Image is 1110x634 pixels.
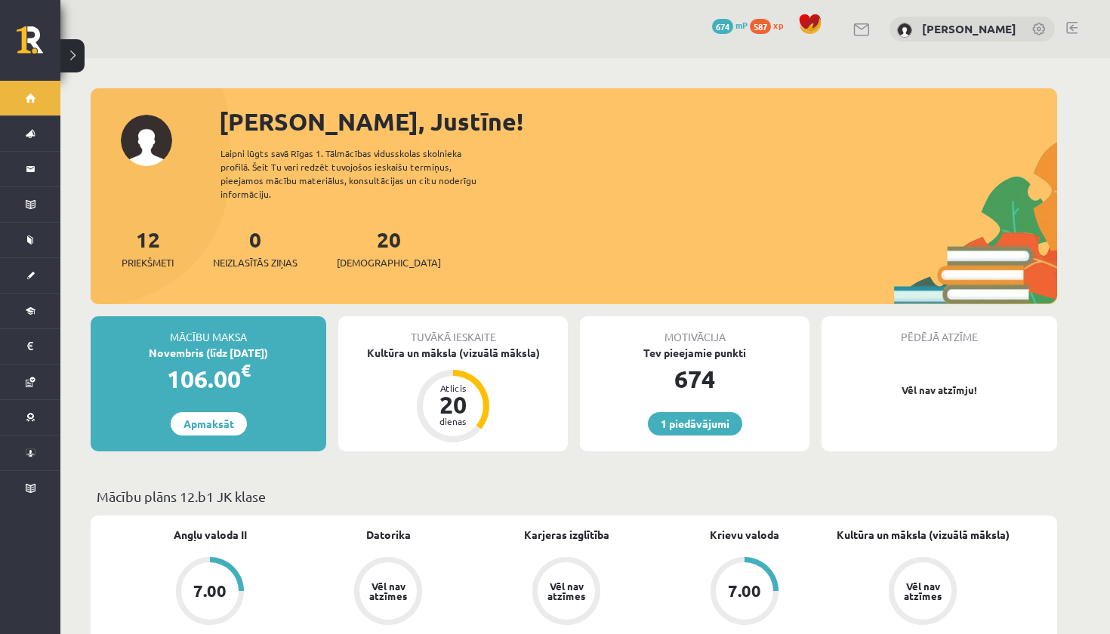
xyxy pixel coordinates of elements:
[17,26,60,64] a: Rīgas 1. Tālmācības vidusskola
[728,583,761,599] div: 7.00
[121,557,299,628] a: 7.00
[712,19,748,31] a: 674 mP
[338,345,568,361] div: Kultūra un māksla (vizuālā māksla)
[834,557,1012,628] a: Vēl nav atzīmes
[773,19,783,31] span: xp
[337,226,441,270] a: 20[DEMOGRAPHIC_DATA]
[171,412,247,435] a: Apmaksāt
[122,255,174,270] span: Priekšmeti
[430,383,476,392] div: Atlicis
[219,103,1057,140] div: [PERSON_NAME], Justīne!
[902,581,944,601] div: Vēl nav atzīmes
[338,316,568,345] div: Tuvākā ieskaite
[241,359,251,381] span: €
[477,557,655,628] a: Vēl nav atzīmes
[97,486,1051,506] p: Mācību plāns 12.b1 JK klase
[822,316,1057,345] div: Pēdējā atzīme
[580,345,809,361] div: Tev pieejamie punkti
[174,527,247,543] a: Angļu valoda II
[710,527,779,543] a: Krievu valoda
[735,19,748,31] span: mP
[897,23,912,38] img: Justīne Everte
[430,392,476,417] div: 20
[648,412,742,435] a: 1 piedāvājumi
[750,19,791,31] a: 587 xp
[91,361,326,397] div: 106.00
[220,146,503,201] div: Laipni lūgts savā Rīgas 1. Tālmācības vidusskolas skolnieka profilā. Šeit Tu vari redzēt tuvojošo...
[545,581,587,601] div: Vēl nav atzīmes
[922,21,1016,36] a: [PERSON_NAME]
[366,527,411,543] a: Datorika
[750,19,771,34] span: 587
[829,383,1050,398] p: Vēl nav atzīmju!
[213,255,298,270] span: Neizlasītās ziņas
[580,316,809,345] div: Motivācija
[193,583,227,599] div: 7.00
[91,316,326,345] div: Mācību maksa
[580,361,809,397] div: 674
[430,417,476,426] div: dienas
[524,527,609,543] a: Karjeras izglītība
[837,527,1010,543] a: Kultūra un māksla (vizuālā māksla)
[299,557,477,628] a: Vēl nav atzīmes
[122,226,174,270] a: 12Priekšmeti
[91,345,326,361] div: Novembris (līdz [DATE])
[367,581,409,601] div: Vēl nav atzīmes
[338,345,568,445] a: Kultūra un māksla (vizuālā māksla) Atlicis 20 dienas
[655,557,834,628] a: 7.00
[213,226,298,270] a: 0Neizlasītās ziņas
[712,19,733,34] span: 674
[337,255,441,270] span: [DEMOGRAPHIC_DATA]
